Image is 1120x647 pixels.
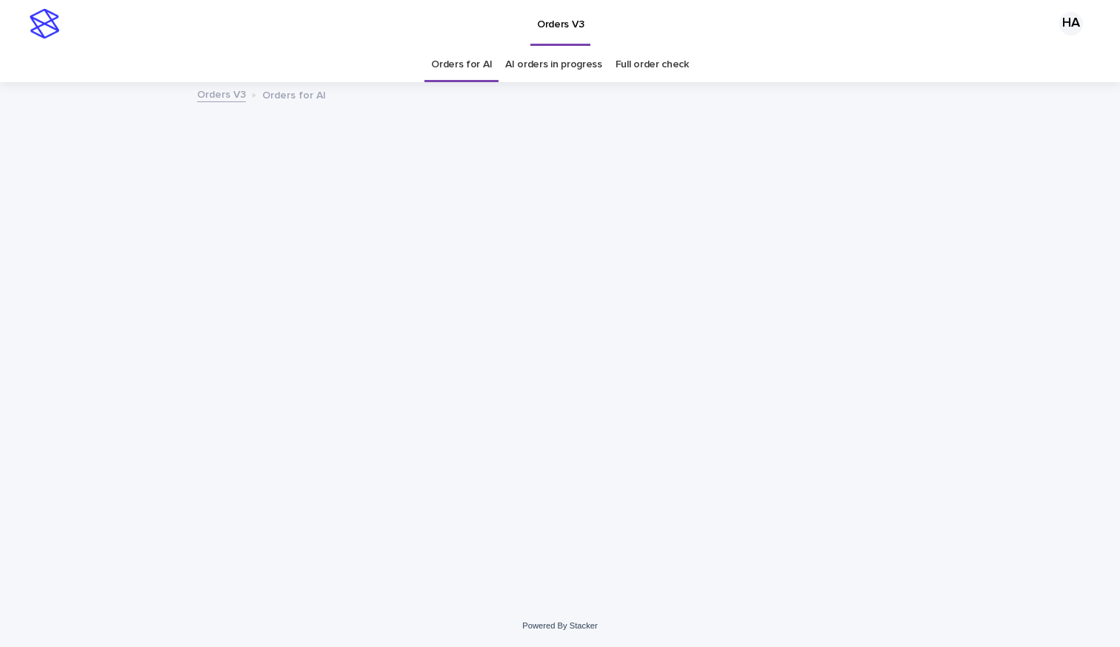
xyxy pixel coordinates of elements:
[1059,12,1083,36] div: HA
[431,47,492,82] a: Orders for AI
[616,47,689,82] a: Full order check
[522,621,597,630] a: Powered By Stacker
[262,86,326,102] p: Orders for AI
[505,47,602,82] a: AI orders in progress
[197,85,246,102] a: Orders V3
[30,9,59,38] img: stacker-logo-s-only.png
